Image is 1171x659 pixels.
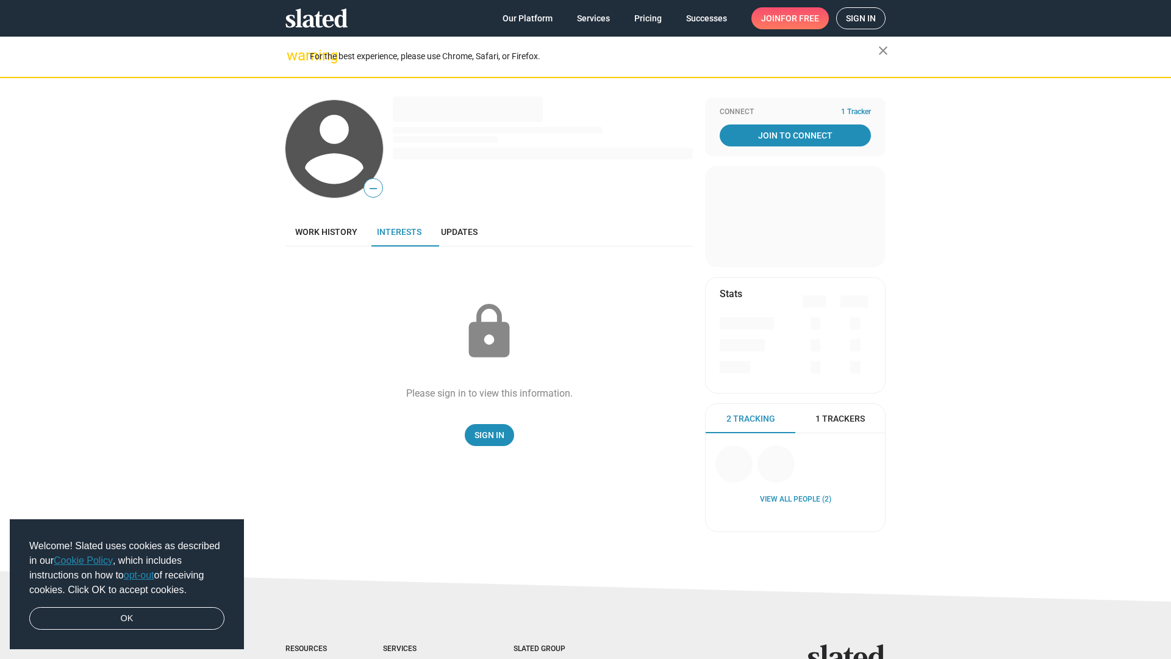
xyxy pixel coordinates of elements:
div: Resources [285,644,334,654]
span: — [364,181,382,196]
mat-card-title: Stats [720,287,742,300]
span: Services [577,7,610,29]
span: Our Platform [503,7,553,29]
div: Slated Group [514,644,596,654]
span: Updates [441,227,478,237]
a: Successes [676,7,737,29]
span: Work history [295,227,357,237]
a: Sign In [465,424,514,446]
a: Updates [431,217,487,247]
a: View all People (2) [760,495,831,505]
a: Pricing [625,7,671,29]
a: dismiss cookie message [29,607,224,630]
span: Join To Connect [722,124,868,146]
a: Work history [285,217,367,247]
a: Sign in [836,7,886,29]
a: Services [567,7,620,29]
span: for free [781,7,819,29]
span: 1 Tracker [841,107,871,117]
div: Please sign in to view this information. [406,387,573,400]
a: Joinfor free [751,7,829,29]
span: Welcome! Slated uses cookies as described in our , which includes instructions on how to of recei... [29,539,224,597]
a: Interests [367,217,431,247]
mat-icon: close [876,43,890,58]
a: Join To Connect [720,124,871,146]
a: opt-out [124,570,154,580]
span: Sign In [474,424,504,446]
span: 2 Tracking [726,413,775,425]
span: Successes [686,7,727,29]
span: Join [761,7,819,29]
span: 1 Trackers [815,413,865,425]
a: Our Platform [493,7,562,29]
a: Cookie Policy [54,555,113,566]
span: Pricing [634,7,662,29]
div: Connect [720,107,871,117]
div: cookieconsent [10,519,244,650]
span: Sign in [846,8,876,29]
mat-icon: warning [287,48,301,63]
span: Interests [377,227,421,237]
mat-icon: lock [459,301,520,362]
div: For the best experience, please use Chrome, Safari, or Firefox. [310,48,878,65]
div: Services [383,644,465,654]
